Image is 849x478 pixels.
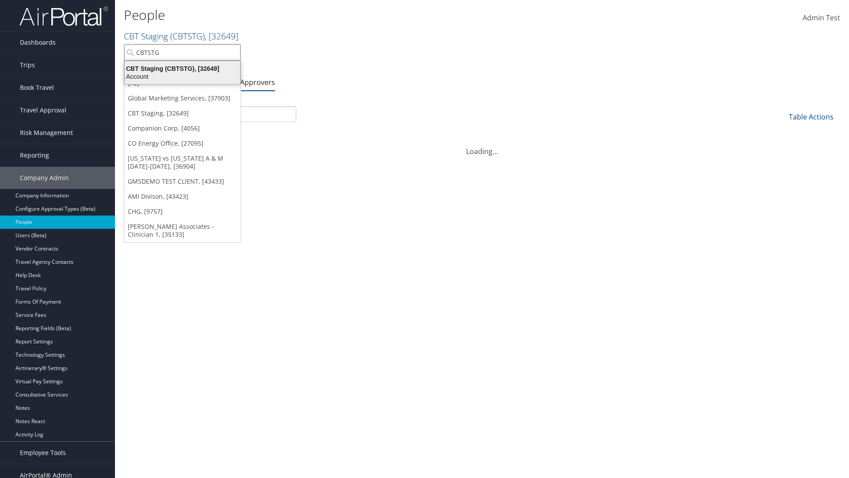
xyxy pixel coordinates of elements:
[124,106,241,121] a: CBT Staging, [32649]
[124,151,241,174] a: [US_STATE] vs [US_STATE] A & M [DATE]-[DATE], [36904]
[119,73,245,81] div: Account
[20,31,56,54] span: Dashboards
[170,30,205,42] span: ( CBTSTG )
[119,65,245,73] div: CBT Staging (CBTSTG), [32649]
[124,121,241,136] a: Companion Corp, [4056]
[20,442,66,464] span: Employee Tools
[124,30,238,42] a: CBT Staging
[20,167,69,189] span: Company Admin
[124,44,241,61] input: Search Accounts
[20,122,73,144] span: Risk Management
[124,204,241,219] a: CHG, [9757]
[124,189,241,204] a: AMI Divison, [43423]
[20,99,66,121] span: Travel Approval
[20,54,35,76] span: Trips
[803,13,840,23] span: Admin Test
[124,174,241,189] a: GMSDEMO TEST CLIENT, [43433]
[20,77,54,99] span: Book Travel
[803,4,840,32] a: Admin Test
[20,144,49,166] span: Reporting
[124,219,241,242] a: [PERSON_NAME] Associates - Clinician 1, [35133]
[789,112,834,122] a: Table Actions
[124,135,840,157] div: Loading...
[205,30,238,42] span: , [ 32649 ]
[124,6,601,24] h1: People
[19,6,108,27] img: airportal-logo.png
[124,136,241,151] a: CO Energy Office, [27095]
[240,77,275,87] a: Approvers
[124,91,241,106] a: Global Marketing Services, [37903]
